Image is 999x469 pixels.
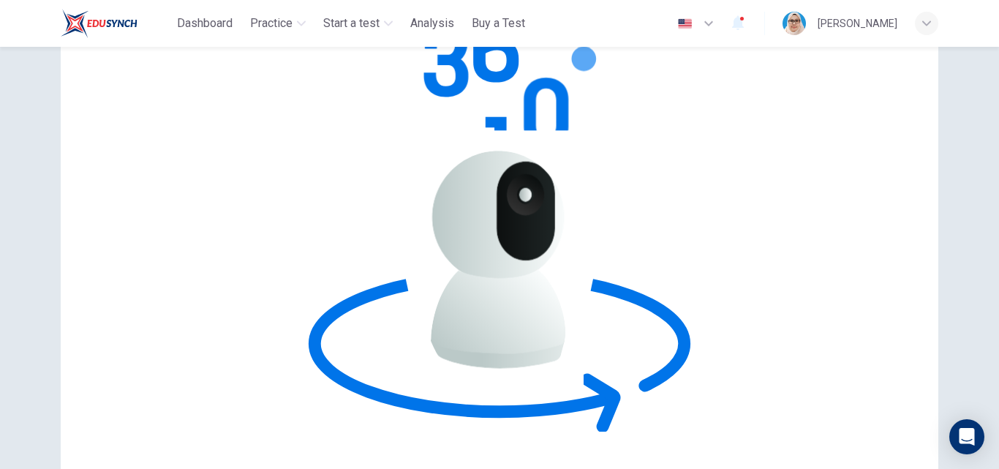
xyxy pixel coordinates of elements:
button: Analysis [404,10,460,37]
a: ELTC logo [61,9,171,38]
div: Open Intercom Messenger [949,419,984,454]
img: ELTC logo [61,9,137,38]
span: Practice [250,15,293,32]
button: Start a test [317,10,399,37]
span: Analysis [410,15,454,32]
span: Dashboard [177,15,233,32]
div: [PERSON_NAME] [818,15,897,32]
button: Dashboard [171,10,238,37]
button: Practice [244,10,312,37]
button: Buy a Test [466,10,531,37]
img: Profile picture [783,12,806,35]
span: Start a test [323,15,380,32]
span: Buy a Test [472,15,525,32]
img: en [676,18,694,29]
